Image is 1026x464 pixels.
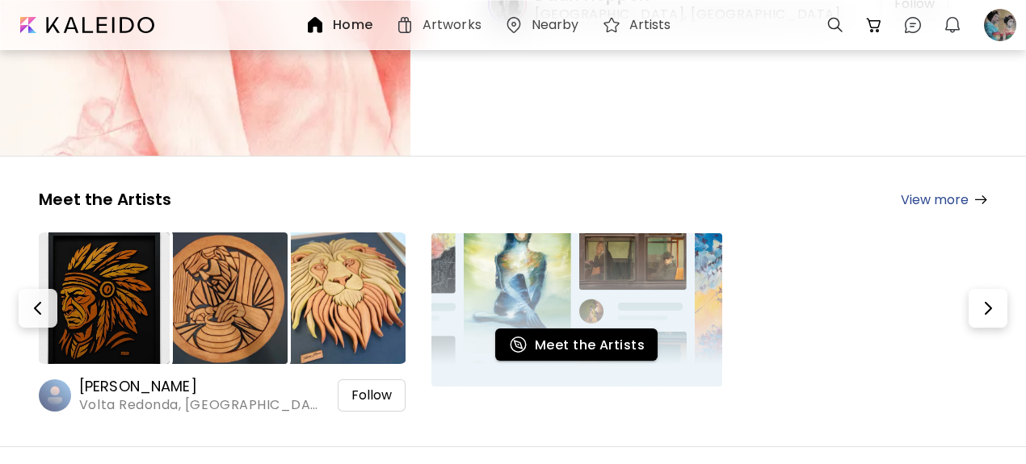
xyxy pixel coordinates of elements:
[943,15,962,35] img: bellIcon
[629,19,671,31] h6: Artists
[495,328,658,361] button: Meet the ArtistsMeet the Artists
[508,335,528,354] img: Meet the Artists
[532,19,579,31] h6: Nearby
[305,15,378,35] a: Home
[901,190,987,210] a: View more
[395,15,488,35] a: Artworks
[19,289,57,328] button: Prev-button
[351,387,392,403] span: Follow
[39,232,170,364] img: https://cdn.kaleido.art/CDN/Artwork/175378/Thumbnail/large.webp?updated=777318
[79,396,326,414] span: Volta Redonda, [GEOGRAPHIC_DATA]
[39,229,406,414] a: https://cdn.kaleido.art/CDN/Artwork/175378/Thumbnail/large.webp?updated=777318https://cdn.kaleido...
[978,299,998,318] img: Next-button
[939,11,966,39] button: bellIcon
[969,289,1007,328] button: Next-button
[864,15,884,35] img: cart
[28,299,48,318] img: Prev-button
[602,15,678,35] a: Artists
[333,19,372,31] h6: Home
[975,195,987,204] img: arrow-right
[504,15,586,35] a: Nearby
[79,377,326,396] h6: [PERSON_NAME]
[274,232,406,364] img: https://cdn.kaleido.art/CDN/Artwork/175380/Thumbnail/medium.webp?updated=777323
[156,232,288,364] img: https://cdn.kaleido.art/CDN/Artwork/175381/Thumbnail/medium.webp?updated=777326
[423,19,481,31] h6: Artworks
[508,335,645,354] span: Meet the Artists
[903,15,923,35] img: chatIcon
[338,379,406,412] div: Follow
[39,189,171,210] h5: Meet the Artists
